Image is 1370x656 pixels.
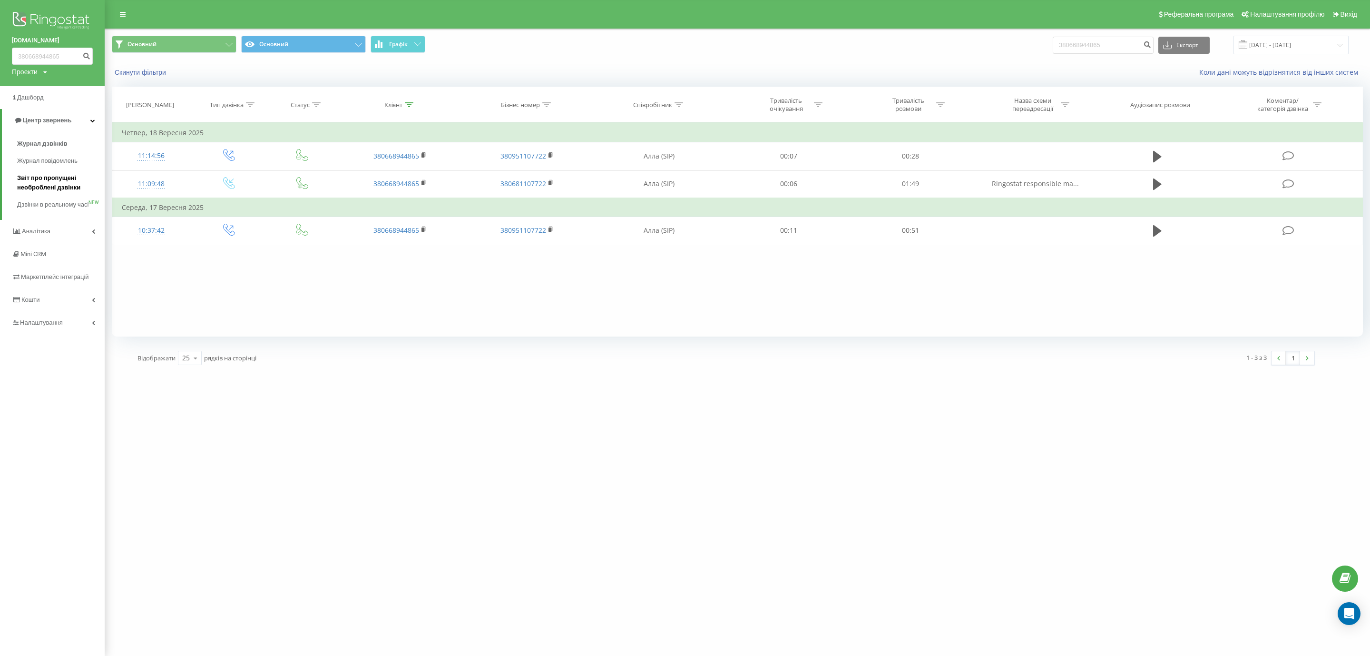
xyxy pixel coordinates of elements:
[112,198,1363,217] td: Середа, 17 Вересня 2025
[1338,602,1360,625] div: Open Intercom Messenger
[182,353,190,363] div: 25
[727,170,850,198] td: 00:06
[17,156,78,166] span: Журнал повідомлень
[122,221,181,240] div: 10:37:42
[591,170,727,198] td: Алла (SIP)
[2,109,105,132] a: Центр звернень
[727,217,850,244] td: 00:11
[373,179,419,188] a: 380668944865
[1286,351,1300,365] a: 1
[210,101,244,109] div: Тип дзвінка
[22,228,50,235] span: Аналiтика
[727,142,850,170] td: 00:07
[389,41,408,48] span: Графік
[500,226,546,235] a: 380951107722
[501,101,540,109] div: Бізнес номер
[850,142,972,170] td: 00:28
[127,40,157,48] span: Основний
[373,226,419,235] a: 380668944865
[291,101,310,109] div: Статус
[20,250,46,258] span: Mini CRM
[122,147,181,165] div: 11:14:56
[112,36,236,53] button: Основний
[23,117,71,124] span: Центр звернень
[850,217,972,244] td: 00:51
[17,152,105,169] a: Журнал повідомлень
[17,139,68,149] span: Журнал дзвінків
[1008,97,1058,113] div: Назва схеми переадресації
[17,173,100,192] span: Звіт про пропущені необроблені дзвінки
[17,169,105,196] a: Звіт про пропущені необроблені дзвінки
[21,296,39,303] span: Кошти
[12,48,93,65] input: Пошук за номером
[883,97,934,113] div: Тривалість розмови
[371,36,425,53] button: Графік
[1341,10,1357,18] span: Вихід
[137,354,176,362] span: Відображати
[500,151,546,160] a: 380951107722
[126,101,174,109] div: [PERSON_NAME]
[591,142,727,170] td: Алла (SIP)
[1250,10,1324,18] span: Налаштування профілю
[204,354,256,362] span: рядків на сторінці
[17,135,105,152] a: Журнал дзвінків
[1255,97,1311,113] div: Коментар/категорія дзвінка
[112,123,1363,142] td: Четвер, 18 Вересня 2025
[992,179,1079,188] span: Ringostat responsible ma...
[1199,68,1363,77] a: Коли дані можуть відрізнятися вiд інших систем
[17,200,88,209] span: Дзвінки в реальному часі
[17,94,44,101] span: Дашборд
[20,319,63,326] span: Налаштування
[373,151,419,160] a: 380668944865
[633,101,672,109] div: Співробітник
[12,67,38,77] div: Проекти
[122,175,181,193] div: 11:09:48
[1053,37,1154,54] input: Пошук за номером
[1130,101,1190,109] div: Аудіозапис розмови
[17,196,105,213] a: Дзвінки в реальному часіNEW
[1164,10,1234,18] span: Реферальна програма
[761,97,812,113] div: Тривалість очікування
[850,170,972,198] td: 01:49
[112,68,171,77] button: Скинути фільтри
[1246,353,1267,362] div: 1 - 3 з 3
[12,10,93,33] img: Ringostat logo
[500,179,546,188] a: 380681107722
[241,36,366,53] button: Основний
[21,273,89,280] span: Маркетплейс інтеграцій
[384,101,402,109] div: Клієнт
[12,36,93,45] a: [DOMAIN_NAME]
[1158,37,1210,54] button: Експорт
[591,217,727,244] td: Алла (SIP)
